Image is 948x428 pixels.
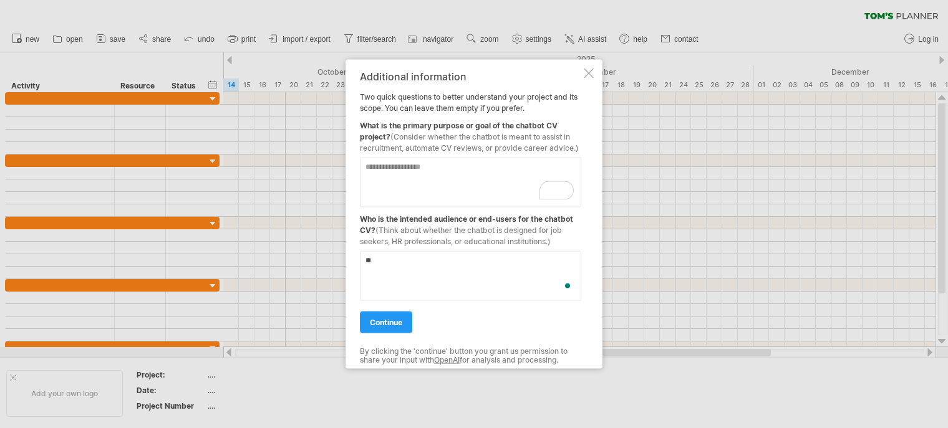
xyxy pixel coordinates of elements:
span: continue [370,317,402,326]
div: Additional information [360,70,581,82]
textarea: To enrich screen reader interactions, please activate Accessibility in Grammarly extension settings [360,250,581,300]
div: By clicking the 'continue' button you grant us permission to share your input with for analysis a... [360,346,581,364]
span: (Consider whether the chatbot is meant to assist in recruitment, automate CV reviews, or provide ... [360,131,579,152]
div: What is the primary purpose or goal of the chatbot CV project? [360,113,581,153]
div: Two quick questions to better understand your project and its scope. You can leave them empty if ... [360,70,581,358]
a: OpenAI [434,355,460,364]
textarea: To enrich screen reader interactions, please activate Accessibility in Grammarly extension settings [360,157,581,207]
a: continue [360,311,412,333]
span: (Think about whether the chatbot is designed for job seekers, HR professionals, or educational in... [360,225,562,245]
div: Who is the intended audience or end-users for the chatbot CV? [360,207,581,247]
